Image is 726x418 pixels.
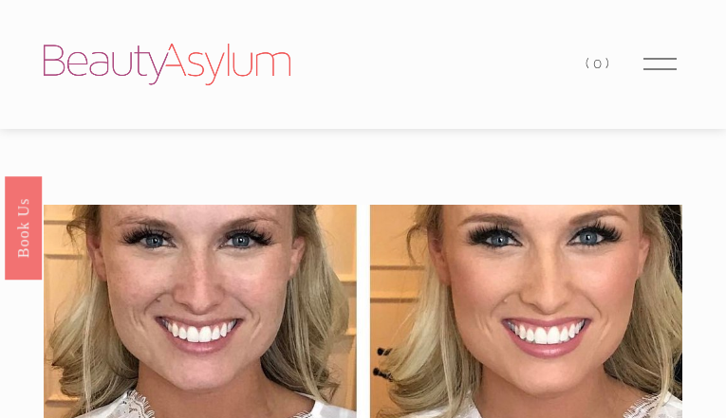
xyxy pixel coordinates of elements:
[605,55,613,72] span: )
[586,55,593,72] span: (
[593,55,605,72] span: 0
[586,51,612,77] a: (0)
[5,175,42,279] a: Book Us
[44,44,290,85] img: Beauty Asylum | Bridal Hair &amp; Makeup Charlotte &amp; Atlanta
